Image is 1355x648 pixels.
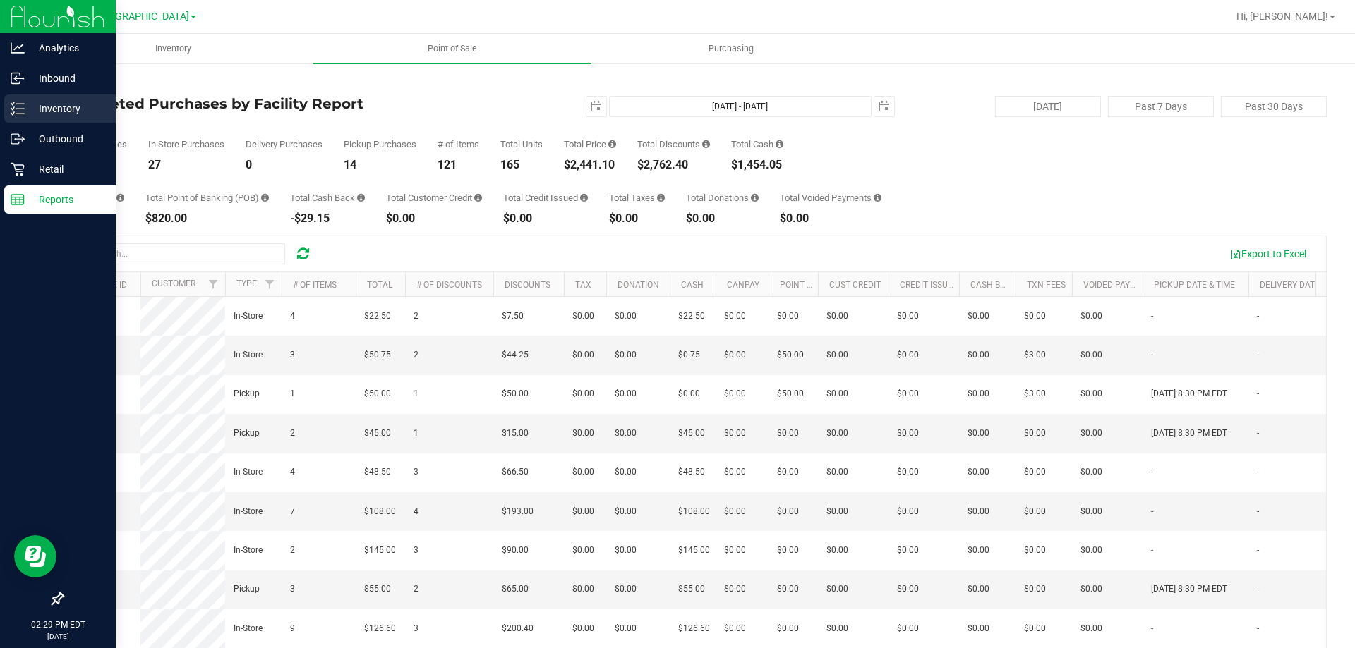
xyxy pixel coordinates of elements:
[386,193,482,202] div: Total Customer Credit
[1257,348,1259,362] span: -
[968,310,989,323] span: $0.00
[500,140,543,149] div: Total Units
[344,140,416,149] div: Pickup Purchases
[1080,505,1102,518] span: $0.00
[572,544,594,557] span: $0.00
[246,159,323,171] div: 0
[829,280,881,290] a: Cust Credit
[414,465,418,479] span: 3
[678,427,705,440] span: $45.00
[234,582,260,596] span: Pickup
[1024,348,1046,362] span: $3.00
[234,387,260,401] span: Pickup
[1257,582,1259,596] span: -
[1151,427,1227,440] span: [DATE] 8:30 PM EDT
[780,280,880,290] a: Point of Banking (POB)
[234,310,263,323] span: In-Store
[995,96,1101,117] button: [DATE]
[1024,622,1046,635] span: $0.00
[826,582,848,596] span: $0.00
[968,465,989,479] span: $0.00
[414,348,418,362] span: 2
[290,505,295,518] span: 7
[11,102,25,116] inline-svg: Inventory
[615,505,637,518] span: $0.00
[290,213,365,224] div: -$29.15
[874,97,894,116] span: select
[1080,310,1102,323] span: $0.00
[776,140,783,149] i: Sum of the successful, non-voided cash payment transactions for all purchases in the date range. ...
[1221,242,1315,266] button: Export to Excel
[414,387,418,401] span: 1
[572,582,594,596] span: $0.00
[11,192,25,207] inline-svg: Reports
[1080,544,1102,557] span: $0.00
[1080,622,1102,635] span: $0.00
[1024,582,1046,596] span: $0.00
[92,11,189,23] span: [GEOGRAPHIC_DATA]
[657,193,665,202] i: Sum of the total taxes for all purchases in the date range.
[1257,310,1259,323] span: -
[1083,280,1153,290] a: Voided Payment
[364,348,391,362] span: $50.75
[290,582,295,596] span: 3
[1024,465,1046,479] span: $0.00
[897,387,919,401] span: $0.00
[678,505,710,518] span: $108.00
[724,544,746,557] span: $0.00
[414,505,418,518] span: 4
[897,582,919,596] span: $0.00
[618,280,659,290] a: Donation
[689,42,773,55] span: Purchasing
[897,622,919,635] span: $0.00
[357,193,365,202] i: Sum of the cash-back amounts from rounded-up electronic payments for all purchases in the date ra...
[897,544,919,557] span: $0.00
[1151,544,1153,557] span: -
[724,465,746,479] span: $0.00
[502,387,529,401] span: $50.00
[609,193,665,202] div: Total Taxes
[1151,348,1153,362] span: -
[1024,505,1046,518] span: $0.00
[290,622,295,635] span: 9
[1151,505,1153,518] span: -
[968,582,989,596] span: $0.00
[968,348,989,362] span: $0.00
[73,243,285,264] input: Search...
[751,193,759,202] i: Sum of all round-up-to-next-dollar total price adjustments for all purchases in the date range.
[25,161,109,178] p: Retail
[148,159,224,171] div: 27
[290,544,295,557] span: 2
[615,465,637,479] span: $0.00
[968,505,989,518] span: $0.00
[236,279,257,288] a: Type
[777,310,799,323] span: $0.00
[1257,544,1259,557] span: -
[25,70,109,87] p: Inbound
[290,427,295,440] span: 2
[1151,310,1153,323] span: -
[897,465,919,479] span: $0.00
[968,544,989,557] span: $0.00
[261,193,269,202] i: Sum of the successful, non-voided point-of-banking payment transactions, both via payment termina...
[1151,582,1227,596] span: [DATE] 8:30 PM EDT
[136,42,210,55] span: Inventory
[290,465,295,479] span: 4
[1257,427,1259,440] span: -
[874,193,881,202] i: Sum of all voided payment transaction amounts, excluding tips and transaction fees, for all purch...
[678,622,710,635] span: $126.60
[152,279,195,288] a: Customer
[500,159,543,171] div: 165
[502,427,529,440] span: $15.00
[202,272,225,296] a: Filter
[1154,280,1235,290] a: Pickup Date & Time
[564,140,616,149] div: Total Price
[678,387,700,401] span: $0.00
[615,544,637,557] span: $0.00
[678,582,705,596] span: $55.00
[414,544,418,557] span: 3
[777,465,799,479] span: $0.00
[615,348,637,362] span: $0.00
[364,465,391,479] span: $48.50
[502,310,524,323] span: $7.50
